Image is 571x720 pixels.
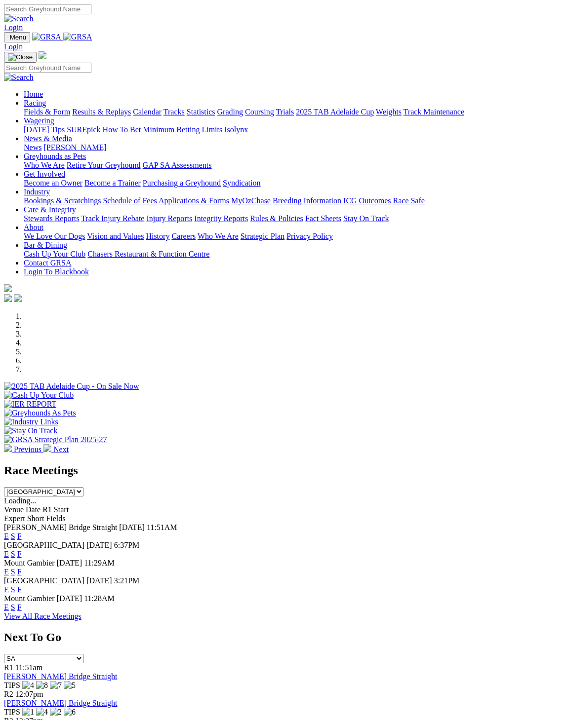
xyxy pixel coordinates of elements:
a: Stay On Track [343,214,389,223]
a: Who We Are [24,161,65,169]
img: logo-grsa-white.png [4,284,12,292]
span: [DATE] [57,594,82,603]
span: 11:51am [15,663,42,672]
span: Venue [4,505,24,514]
span: Fields [46,514,65,523]
a: 2025 TAB Adelaide Cup [296,108,374,116]
span: 6:37PM [114,541,140,549]
img: Greyhounds As Pets [4,409,76,417]
a: Integrity Reports [194,214,248,223]
img: Close [8,53,33,61]
a: Become a Trainer [84,179,141,187]
a: E [4,585,9,594]
img: GRSA [63,33,92,41]
a: F [17,585,22,594]
a: Track Maintenance [404,108,464,116]
a: Contact GRSA [24,259,71,267]
a: Purchasing a Greyhound [143,179,221,187]
a: Careers [171,232,196,240]
a: Grading [217,108,243,116]
span: Next [53,445,69,454]
span: [PERSON_NAME] Bridge Straight [4,523,117,531]
img: logo-grsa-white.png [39,51,46,59]
a: S [11,568,15,576]
h2: Race Meetings [4,464,567,477]
span: [DATE] [119,523,145,531]
span: [GEOGRAPHIC_DATA] [4,576,84,585]
img: 5 [64,681,76,690]
div: Care & Integrity [24,214,567,223]
a: F [17,603,22,611]
img: Search [4,14,34,23]
a: Next [43,445,69,454]
a: E [4,603,9,611]
a: Results & Replays [72,108,131,116]
a: ICG Outcomes [343,196,391,205]
a: F [17,550,22,558]
div: Industry [24,196,567,205]
a: MyOzChase [231,196,271,205]
a: Retire Your Greyhound [67,161,141,169]
a: F [17,568,22,576]
a: Wagering [24,116,54,125]
a: F [17,532,22,540]
a: S [11,603,15,611]
div: Racing [24,108,567,116]
a: Previous [4,445,43,454]
div: Get Involved [24,179,567,188]
a: Coursing [245,108,274,116]
img: Industry Links [4,417,58,426]
img: 6 [64,708,76,717]
img: Stay On Track [4,426,57,435]
a: GAP SA Assessments [143,161,212,169]
span: [DATE] [86,576,112,585]
span: Expert [4,514,25,523]
a: Racing [24,99,46,107]
img: twitter.svg [14,294,22,302]
a: Schedule of Fees [103,196,157,205]
a: Greyhounds as Pets [24,152,86,160]
a: E [4,568,9,576]
a: Login [4,42,23,51]
a: How To Bet [103,125,141,134]
a: Login [4,23,23,32]
img: chevron-right-pager-white.svg [43,444,51,452]
a: Calendar [133,108,162,116]
a: Trials [276,108,294,116]
img: chevron-left-pager-white.svg [4,444,12,452]
span: [DATE] [57,559,82,567]
a: Who We Are [198,232,239,240]
a: Minimum Betting Limits [143,125,222,134]
a: [DATE] Tips [24,125,65,134]
span: Mount Gambier [4,559,55,567]
img: Search [4,73,34,82]
img: GRSA [32,33,61,41]
a: About [24,223,43,231]
input: Search [4,63,91,73]
a: News [24,143,41,152]
a: Syndication [223,179,260,187]
a: E [4,532,9,540]
img: 8 [36,681,48,690]
span: TIPS [4,681,20,689]
h2: Next To Go [4,631,567,644]
span: Loading... [4,496,36,505]
a: SUREpick [67,125,100,134]
a: History [146,232,169,240]
a: Fact Sheets [305,214,341,223]
a: Applications & Forms [159,196,229,205]
a: Strategic Plan [241,232,285,240]
a: [PERSON_NAME] [43,143,106,152]
img: Cash Up Your Club [4,391,74,400]
a: S [11,585,15,594]
img: GRSA Strategic Plan 2025-27 [4,435,107,444]
a: Care & Integrity [24,205,76,214]
a: Injury Reports [146,214,192,223]
div: News & Media [24,143,567,152]
a: Statistics [187,108,215,116]
a: Bookings & Scratchings [24,196,101,205]
a: Weights [376,108,402,116]
span: R2 [4,690,13,698]
a: Bar & Dining [24,241,67,249]
div: Wagering [24,125,567,134]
